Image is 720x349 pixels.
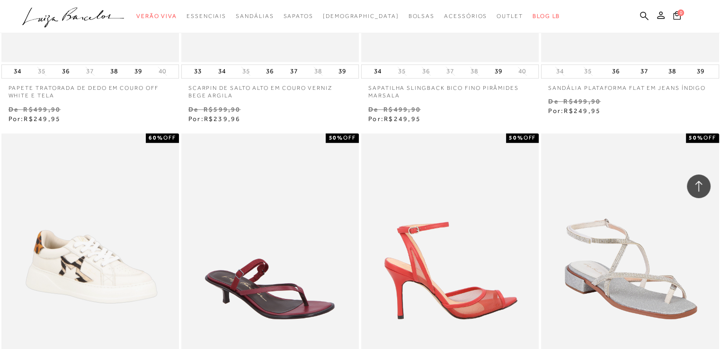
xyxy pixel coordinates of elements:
[35,67,48,76] button: 35
[187,8,226,25] a: categoryNavScreenReaderText
[419,67,433,76] button: 36
[204,115,241,122] span: R$239,96
[187,13,226,19] span: Essenciais
[523,134,536,141] span: OFF
[444,8,487,25] a: categoryNavScreenReaderText
[533,8,560,25] a: BLOG LB
[191,65,204,78] button: 33
[156,67,169,76] button: 40
[553,67,566,76] button: 34
[638,65,651,78] button: 37
[136,8,177,25] a: categoryNavScreenReaderText
[59,65,72,78] button: 36
[533,13,560,19] span: BLOG LB
[239,67,252,76] button: 35
[509,134,524,141] strong: 50%
[444,13,487,19] span: Acessórios
[215,65,229,78] button: 34
[491,65,505,78] button: 39
[323,13,399,19] span: [DEMOGRAPHIC_DATA]
[323,8,399,25] a: noSubCategoriesText
[149,134,163,141] strong: 60%
[689,134,703,141] strong: 50%
[188,115,241,122] span: Por:
[548,97,558,105] small: De
[563,97,601,105] small: R$499,90
[329,134,343,141] strong: 50%
[9,115,61,122] span: Por:
[181,79,359,100] a: SCARPIN DE SALTO ALTO EM COURO VERNIZ BEGE ARGILA
[383,105,421,113] small: R$499,90
[107,65,121,78] button: 38
[136,13,177,19] span: Verão Viva
[311,67,325,76] button: 38
[677,9,684,16] span: 0
[1,79,179,100] a: PAPETE TRATORADA DE DEDO EM COURO OFF WHITE E TELA
[23,105,61,113] small: R$499,90
[408,13,435,19] span: Bolsas
[283,13,313,19] span: Sapatos
[384,115,421,122] span: R$249,95
[283,8,313,25] a: categoryNavScreenReaderText
[548,107,601,114] span: Por:
[497,8,523,25] a: categoryNavScreenReaderText
[132,65,145,78] button: 39
[371,65,384,78] button: 34
[368,115,421,122] span: Por:
[263,65,276,78] button: 36
[395,67,409,76] button: 35
[408,8,435,25] a: categoryNavScreenReaderText
[497,13,523,19] span: Outlet
[236,8,274,25] a: categoryNavScreenReaderText
[163,134,176,141] span: OFF
[236,13,274,19] span: Sandálias
[693,65,707,78] button: 39
[336,65,349,78] button: 39
[564,107,601,114] span: R$249,95
[703,134,716,141] span: OFF
[9,105,18,113] small: De
[287,65,301,78] button: 37
[343,134,356,141] span: OFF
[516,67,529,76] button: 40
[541,79,719,92] a: SANDÁLIA PLATAFORMA FLAT EM JEANS ÍNDIGO
[581,67,595,76] button: 35
[83,67,97,76] button: 37
[11,65,24,78] button: 34
[609,65,622,78] button: 36
[666,65,679,78] button: 38
[24,115,61,122] span: R$249,95
[670,10,684,23] button: 0
[361,79,539,100] a: SAPATILHA SLINGBACK BICO FINO PIRÂMIDES MARSALA
[188,105,198,113] small: De
[204,105,241,113] small: R$599,90
[468,67,481,76] button: 38
[444,67,457,76] button: 37
[368,105,378,113] small: De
